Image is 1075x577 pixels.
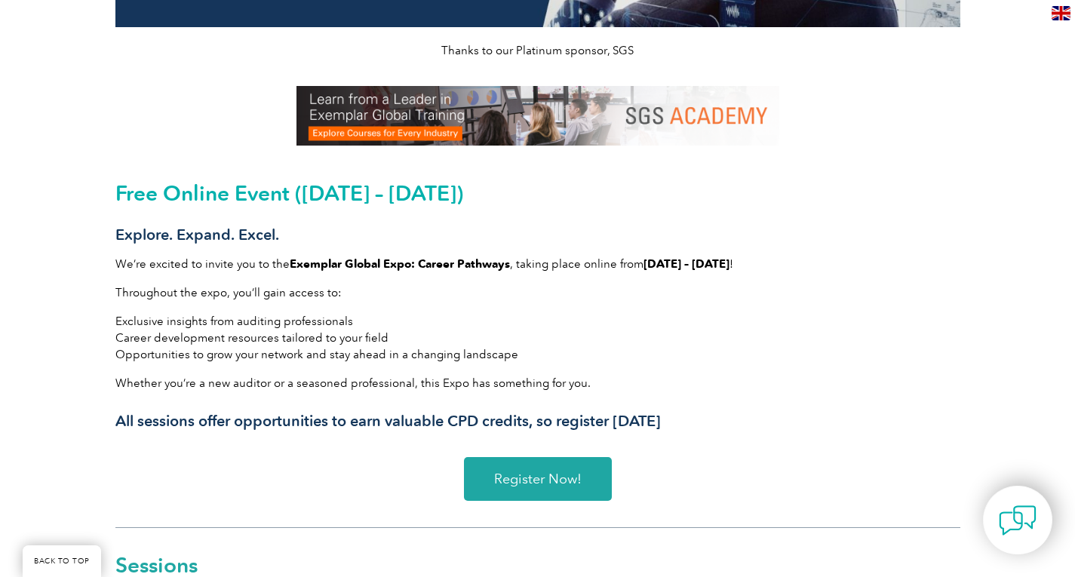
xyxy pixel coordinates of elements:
[115,42,960,59] p: Thanks to our Platinum sponsor, SGS
[464,457,612,501] a: Register Now!
[296,86,779,146] img: SGS
[115,284,960,301] p: Throughout the expo, you’ll gain access to:
[290,257,510,271] strong: Exemplar Global Expo: Career Pathways
[115,226,960,244] h3: Explore. Expand. Excel.
[115,256,960,272] p: We’re excited to invite you to the , taking place online from !
[115,375,960,391] p: Whether you’re a new auditor or a seasoned professional, this Expo has something for you.
[115,412,960,431] h3: All sessions offer opportunities to earn valuable CPD credits, so register [DATE]
[115,330,960,346] li: Career development resources tailored to your field
[494,472,582,486] span: Register Now!
[115,313,960,330] li: Exclusive insights from auditing professionals
[1052,6,1070,20] img: en
[23,545,101,577] a: BACK TO TOP
[643,257,729,271] strong: [DATE] – [DATE]
[115,554,960,575] h2: Sessions
[999,502,1037,539] img: contact-chat.png
[115,346,960,363] li: Opportunities to grow your network and stay ahead in a changing landscape
[115,181,960,205] h2: Free Online Event ([DATE] – [DATE])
